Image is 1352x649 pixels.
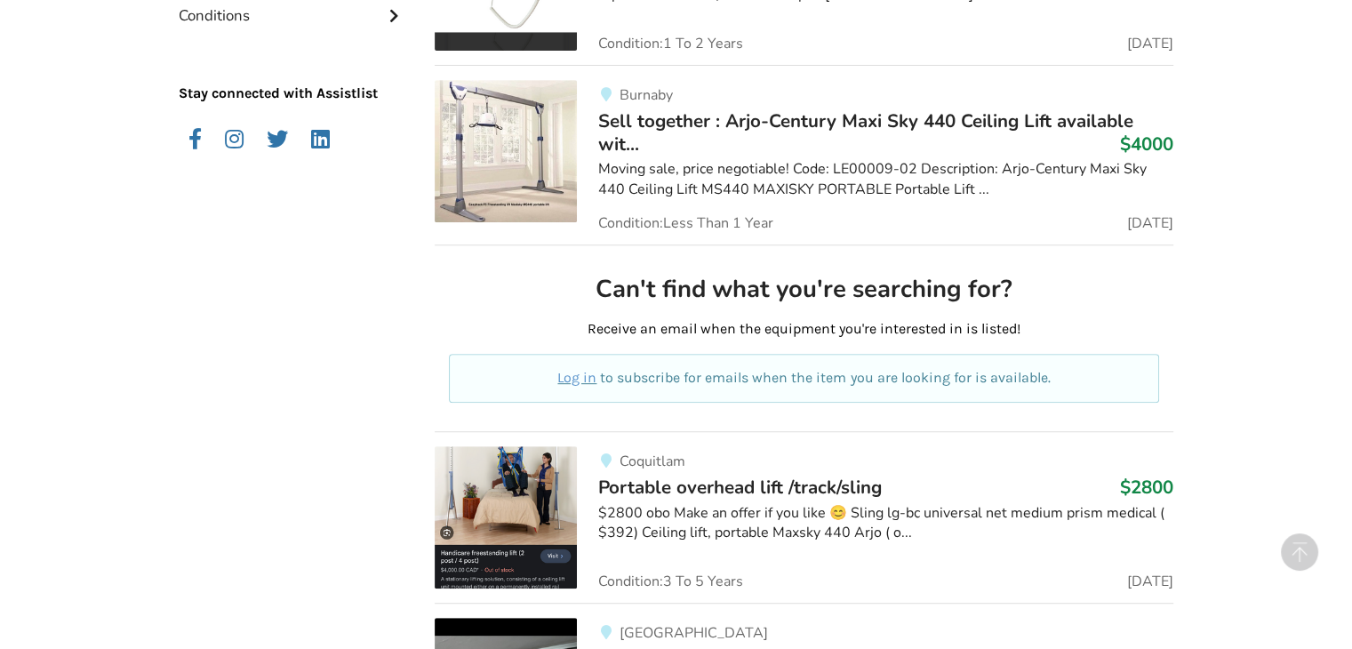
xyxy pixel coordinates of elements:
[449,274,1159,305] h2: Can't find what you're searching for?
[619,452,684,471] span: Coquitlam
[470,368,1138,389] p: to subscribe for emails when the item you are looking for is available.
[598,475,882,500] span: Portable overhead lift /track/sling
[598,108,1133,156] span: Sell ​​together : Arjo-Century Maxi Sky 440 Ceiling Lift available wit...
[179,34,406,104] p: Stay connected with Assistlist
[598,36,743,51] span: Condition: 1 To 2 Years
[435,80,577,222] img: transfer aids-sell ​​together : arjo-century maxi sky 440 ceiling lift available with the easytra...
[619,85,672,105] span: Burnaby
[435,431,1173,603] a: transfer aids-portable overhead lift /track/sling CoquitlamPortable overhead lift /track/sling$28...
[598,216,773,230] span: Condition: Less Than 1 Year
[598,159,1173,200] div: Moving sale, price negotiable! Code: LE00009-02 Description: Arjo-Century Maxi Sky 440 Ceiling Li...
[619,623,767,643] span: [GEOGRAPHIC_DATA]
[1127,574,1173,589] span: [DATE]
[1127,216,1173,230] span: [DATE]
[449,319,1159,340] p: Receive an email when the equipment you're interested in is listed!
[1127,36,1173,51] span: [DATE]
[1120,476,1173,499] h3: $2800
[598,503,1173,544] div: $2800 obo Make an offer if you like 😊 Sling lg-bc universal net medium prism medical ( $392) Ceil...
[598,574,743,589] span: Condition: 3 To 5 Years
[435,446,577,589] img: transfer aids-portable overhead lift /track/sling
[557,369,596,386] a: Log in
[435,65,1173,245] a: transfer aids-sell ​​together : arjo-century maxi sky 440 ceiling lift available with the easytra...
[1120,132,1173,156] h3: $4000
